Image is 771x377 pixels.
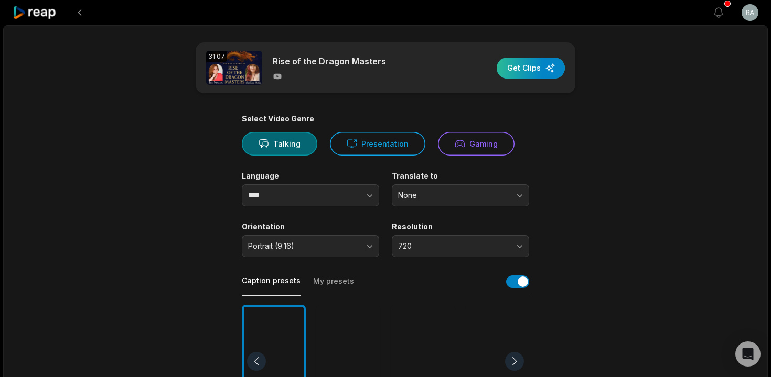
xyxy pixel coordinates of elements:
label: Resolution [392,222,529,231]
button: Talking [242,132,317,156]
button: 720 [392,235,529,257]
div: Open Intercom Messenger [735,341,761,367]
span: Portrait (9:16) [248,241,358,251]
label: Language [242,171,379,181]
button: Caption presets [242,275,301,296]
p: Rise of the Dragon Masters [273,55,386,68]
button: Get Clips [497,58,565,79]
button: None [392,184,529,206]
button: Gaming [438,132,515,156]
button: Presentation [330,132,425,156]
button: My presets [313,276,354,296]
span: None [398,191,508,200]
label: Translate to [392,171,529,181]
div: Select Video Genre [242,114,529,124]
label: Orientation [242,222,379,231]
div: 31:07 [206,51,227,62]
button: Portrait (9:16) [242,235,379,257]
span: 720 [398,241,508,251]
